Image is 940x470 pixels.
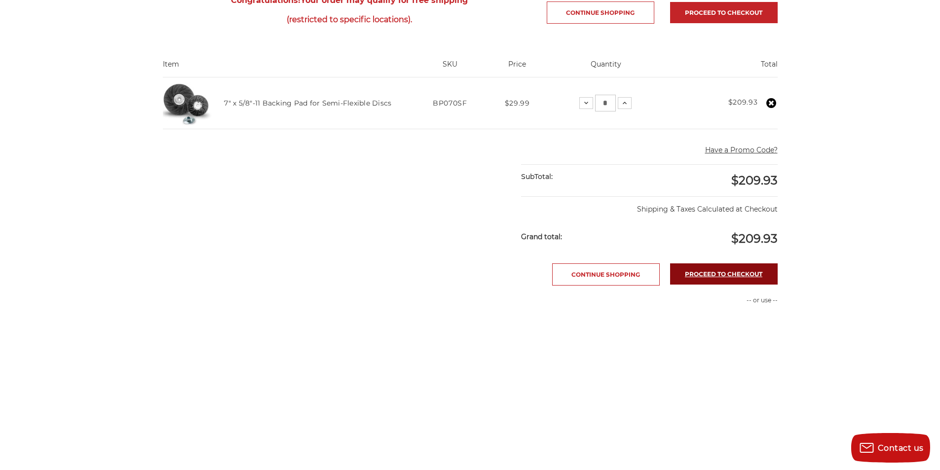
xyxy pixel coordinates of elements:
span: $209.93 [731,231,778,246]
span: $209.93 [731,173,778,187]
input: 7" x 5/8"-11 Backing Pad for Semi-Flexible Discs Quantity: [595,95,616,111]
span: (restricted to specific locations). [163,10,536,29]
a: Continue Shopping [547,1,654,24]
th: SKU [411,59,489,77]
th: Total [667,59,778,77]
a: Proceed to checkout [670,2,778,23]
span: BP070SF [433,99,467,108]
div: SubTotal: [521,165,649,189]
a: 7" x 5/8"-11 Backing Pad for Semi-Flexible Discs [224,99,391,108]
th: Price [489,59,546,77]
span: $29.99 [505,99,530,108]
p: Shipping & Taxes Calculated at Checkout [521,196,777,215]
span: Contact us [878,443,924,453]
th: Item [163,59,412,77]
a: Continue Shopping [552,263,660,286]
img: 7" x 5/8"-11 Backing Pad for Semi-Flexible Discs [163,78,212,128]
th: Quantity [546,59,667,77]
strong: $209.93 [728,98,758,107]
strong: Grand total: [521,232,562,241]
a: Proceed to checkout [670,263,778,285]
button: Contact us [851,433,930,463]
button: Have a Promo Code? [705,145,778,155]
p: -- or use -- [654,296,778,305]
